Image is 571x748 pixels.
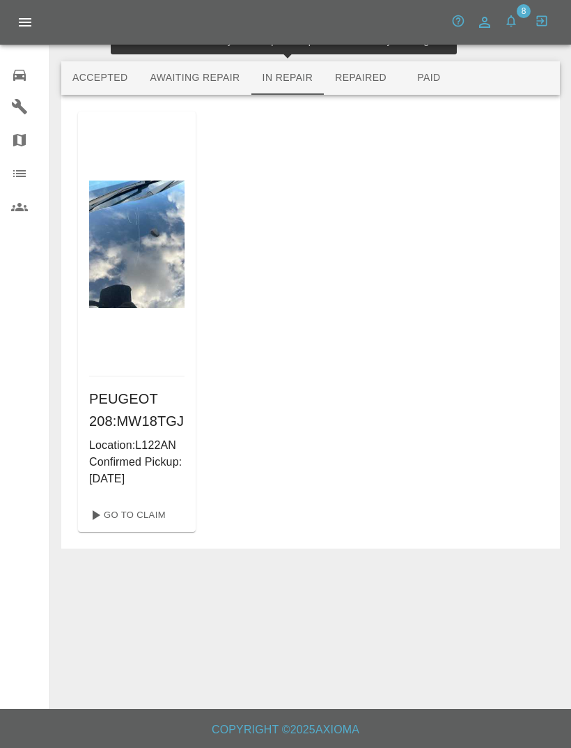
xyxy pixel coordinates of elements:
[89,454,185,487] p: Confirmed Pickup: [DATE]
[61,61,139,95] button: Accepted
[139,61,251,95] button: Awaiting Repair
[89,388,185,432] h6: PEUGEOT 208 : MW18TGJ
[398,61,460,95] button: Paid
[517,4,531,18] span: 8
[324,61,398,95] button: Repaired
[84,504,169,526] a: Go To Claim
[8,6,42,39] button: Open drawer
[11,720,560,740] h6: Copyright © 2025 Axioma
[251,61,324,95] button: In Repair
[89,437,185,454] p: Location: L122AN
